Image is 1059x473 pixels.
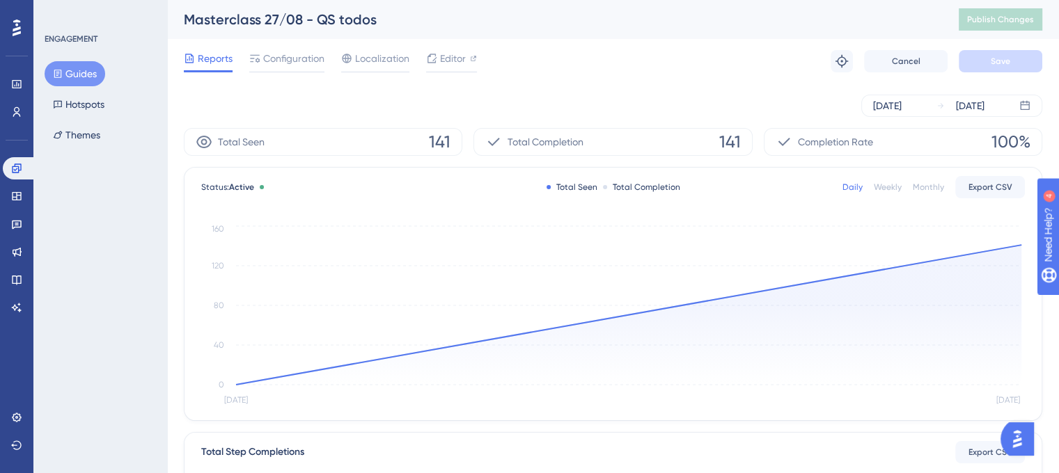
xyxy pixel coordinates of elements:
[959,8,1042,31] button: Publish Changes
[508,134,583,150] span: Total Completion
[968,182,1012,193] span: Export CSV
[864,50,948,72] button: Cancel
[967,14,1034,25] span: Publish Changes
[229,182,254,192] span: Active
[201,182,254,193] span: Status:
[798,134,873,150] span: Completion Rate
[842,182,863,193] div: Daily
[214,340,224,350] tspan: 40
[956,97,985,114] div: [DATE]
[45,61,105,86] button: Guides
[33,3,87,20] span: Need Help?
[198,50,233,67] span: Reports
[1001,418,1042,460] iframe: UserGuiding AI Assistant Launcher
[719,131,741,153] span: 141
[201,444,304,460] div: Total Step Completions
[429,131,450,153] span: 141
[991,131,1030,153] span: 100%
[224,395,248,405] tspan: [DATE]
[45,33,97,45] div: ENGAGEMENT
[218,134,265,150] span: Total Seen
[263,50,324,67] span: Configuration
[97,7,101,18] div: 4
[603,182,680,193] div: Total Completion
[892,56,920,67] span: Cancel
[440,50,466,67] span: Editor
[996,395,1019,405] tspan: [DATE]
[968,447,1012,458] span: Export CSV
[219,380,224,390] tspan: 0
[45,122,109,147] button: Themes
[214,300,224,310] tspan: 80
[212,224,224,234] tspan: 160
[913,182,944,193] div: Monthly
[212,261,224,271] tspan: 120
[184,10,924,29] div: Masterclass 27/08 - QS todos
[873,97,902,114] div: [DATE]
[959,50,1042,72] button: Save
[355,50,409,67] span: Localization
[45,92,113,117] button: Hotspots
[955,441,1025,463] button: Export CSV
[547,182,597,193] div: Total Seen
[991,56,1010,67] span: Save
[955,176,1025,198] button: Export CSV
[874,182,902,193] div: Weekly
